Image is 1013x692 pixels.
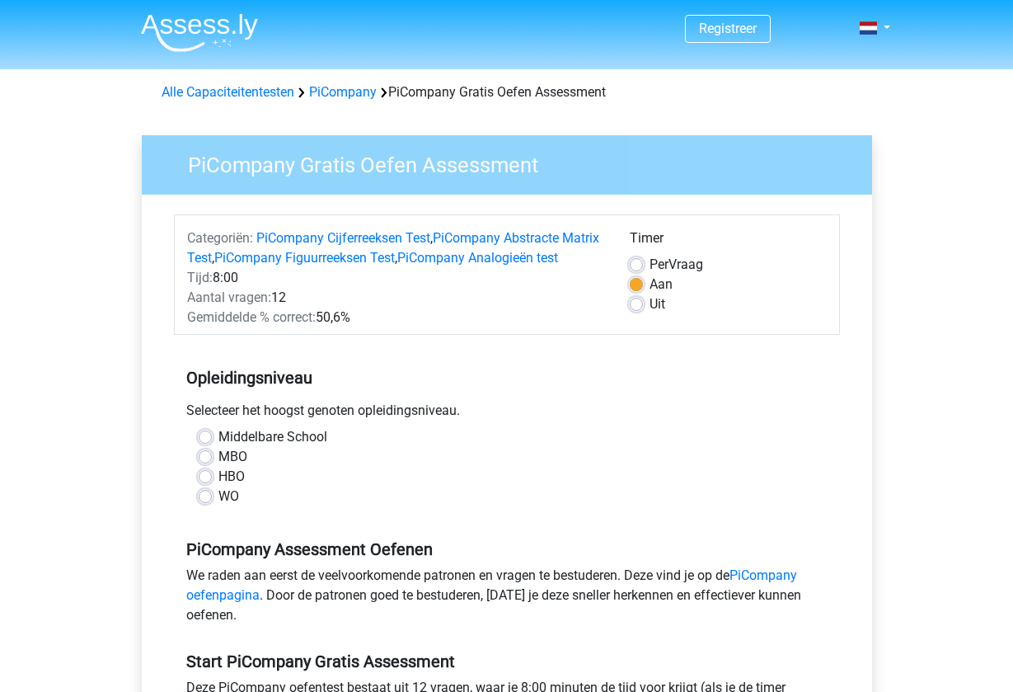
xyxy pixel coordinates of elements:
span: Categoriën: [187,230,253,246]
h5: Opleidingsniveau [186,361,828,394]
span: Tijd: [187,270,213,285]
span: Per [650,257,668,272]
label: HBO [218,467,245,487]
label: Middelbare School [218,427,327,447]
a: PiCompany [309,84,377,100]
div: 12 [175,288,617,308]
span: Aantal vragen: [187,290,271,305]
span: Gemiddelde % correct: [187,309,316,325]
div: Selecteer het hoogst genoten opleidingsniveau. [174,401,840,427]
div: Timer [630,228,827,255]
label: Uit [650,294,665,314]
a: PiCompany Cijferreeksen Test [256,230,430,246]
a: Registreer [699,21,757,36]
a: PiCompany Figuurreeksen Test [214,250,395,266]
a: Alle Capaciteitentesten [162,84,294,100]
label: WO [218,487,239,506]
h5: Start PiCompany Gratis Assessment [186,652,828,671]
label: Vraag [650,255,703,275]
div: , , , [175,228,617,268]
label: MBO [218,447,247,467]
div: PiCompany Gratis Oefen Assessment [155,82,859,102]
h3: PiCompany Gratis Oefen Assessment [168,146,860,178]
div: We raden aan eerst de veelvoorkomende patronen en vragen te bestuderen. Deze vind je op de . Door... [174,566,840,632]
div: 8:00 [175,268,617,288]
h5: PiCompany Assessment Oefenen [186,539,828,559]
div: 50,6% [175,308,617,327]
img: Assessly [141,13,258,52]
a: PiCompany Analogieën test [397,250,558,266]
label: Aan [650,275,673,294]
